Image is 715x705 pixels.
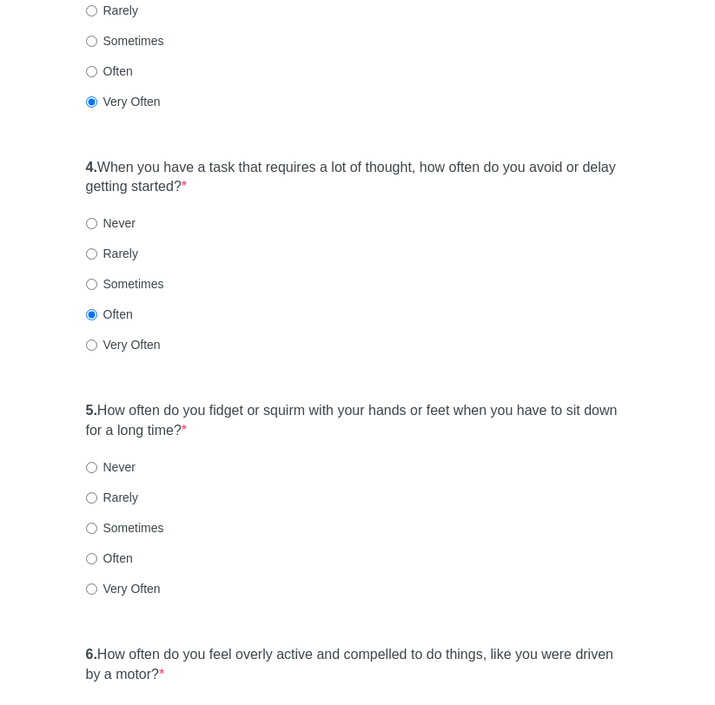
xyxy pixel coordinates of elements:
[86,36,97,47] input: Sometimes
[86,492,97,504] input: Rarely
[86,63,133,80] label: Often
[86,519,164,537] label: Sometimes
[86,66,97,77] input: Often
[86,32,164,49] label: Sometimes
[86,647,97,662] strong: 6.
[86,93,161,110] label: Very Often
[86,214,136,232] label: Never
[86,580,161,597] label: Very Often
[86,5,97,16] input: Rarely
[86,458,136,476] label: Never
[86,160,97,175] strong: 4.
[86,339,97,351] input: Very Often
[86,489,138,506] label: Rarely
[86,553,97,564] input: Often
[86,309,97,320] input: Often
[86,462,97,473] input: Never
[86,645,630,685] label: How often do you feel overly active and compelled to do things, like you were driven by a motor?
[86,401,630,441] label: How often do you fidget or squirm with your hands or feet when you have to sit down for a long time?
[86,248,97,260] input: Rarely
[86,96,97,108] input: Very Often
[86,523,97,534] input: Sometimes
[86,245,138,262] label: Rarely
[86,336,161,353] label: Very Often
[86,279,97,290] input: Sometimes
[86,550,133,567] label: Often
[86,218,97,229] input: Never
[86,583,97,595] input: Very Often
[86,275,164,293] label: Sometimes
[86,403,97,418] strong: 5.
[86,306,133,323] label: Often
[86,2,138,19] label: Rarely
[86,158,630,198] label: When you have a task that requires a lot of thought, how often do you avoid or delay getting star...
